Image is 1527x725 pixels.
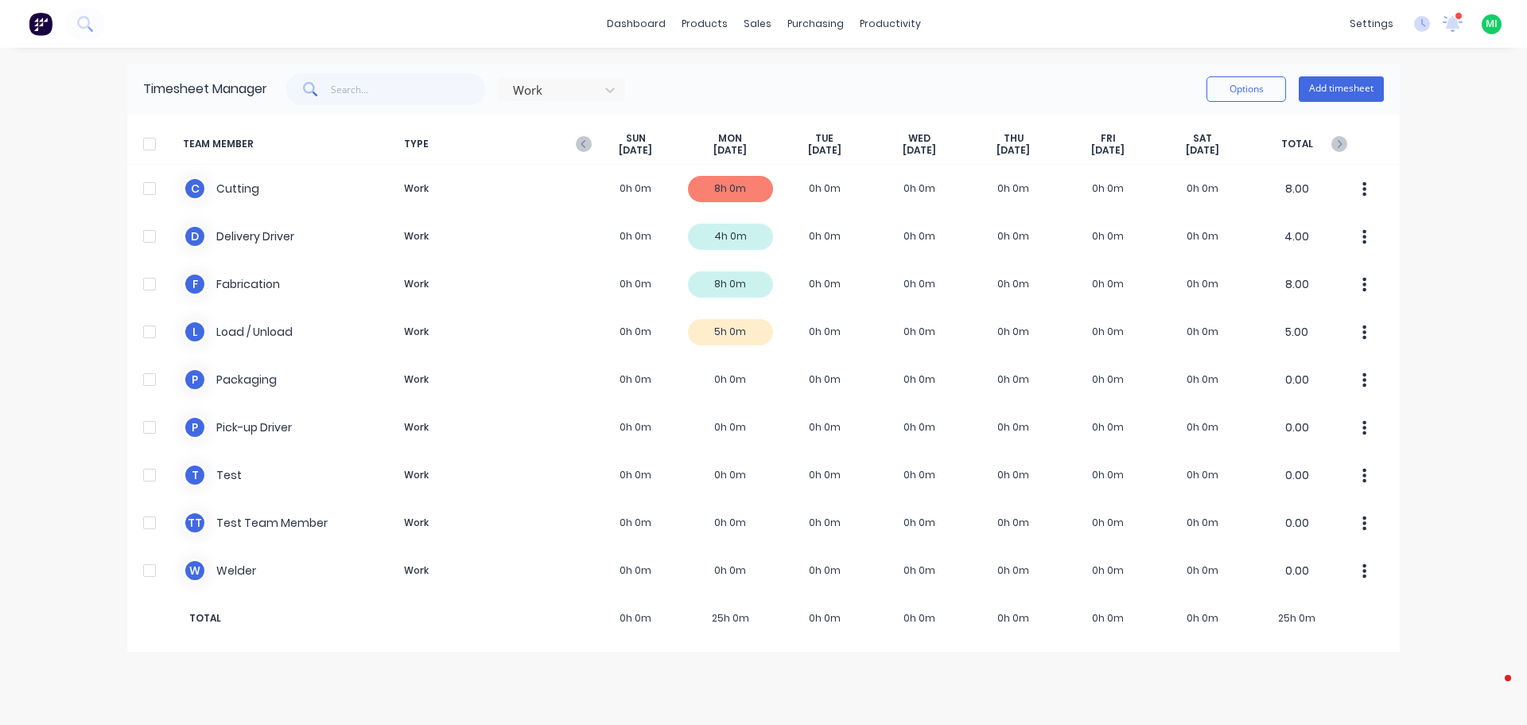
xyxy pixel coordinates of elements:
[183,611,477,626] span: TOTAL
[683,611,778,626] span: 25h 0m
[1193,132,1212,145] span: SAT
[589,611,683,626] span: 0h 0m
[29,12,52,36] img: Factory
[599,12,674,36] a: dashboard
[815,132,833,145] span: TUE
[736,12,779,36] div: sales
[1473,671,1511,709] iframe: Intercom live chat
[872,611,966,626] span: 0h 0m
[1299,76,1384,102] button: Add timesheet
[779,12,852,36] div: purchasing
[1091,144,1125,157] span: [DATE]
[808,144,841,157] span: [DATE]
[1101,132,1116,145] span: FRI
[966,611,1061,626] span: 0h 0m
[1004,132,1024,145] span: THU
[718,132,742,145] span: MON
[1156,611,1250,626] span: 0h 0m
[1061,611,1156,626] span: 0h 0m
[1342,12,1401,36] div: settings
[674,12,736,36] div: products
[1206,76,1286,102] button: Options
[619,144,652,157] span: [DATE]
[713,144,747,157] span: [DATE]
[908,132,931,145] span: WED
[1249,132,1344,157] span: TOTAL
[143,80,267,99] div: Timesheet Manager
[1186,144,1219,157] span: [DATE]
[852,12,929,36] div: productivity
[398,132,589,157] span: TYPE
[778,611,872,626] span: 0h 0m
[903,144,936,157] span: [DATE]
[1249,611,1344,626] span: 25h 0m
[626,132,646,145] span: SUN
[997,144,1030,157] span: [DATE]
[183,132,398,157] span: TEAM MEMBER
[1486,17,1498,31] span: MI
[331,73,486,105] input: Search...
